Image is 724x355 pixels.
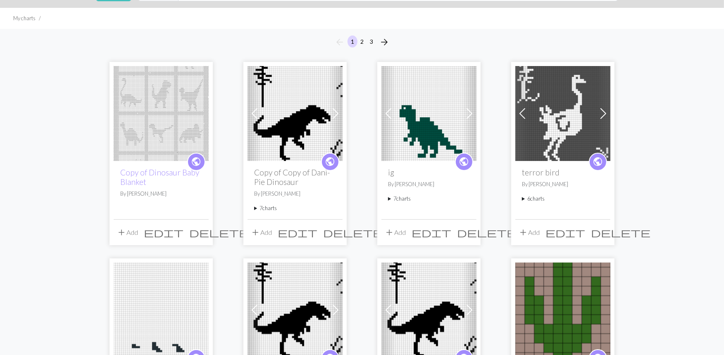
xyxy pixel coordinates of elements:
p: By [PERSON_NAME] [388,180,470,188]
i: public [191,154,202,170]
img: Dinosaur Baby Blanket [114,66,209,161]
span: edit [278,227,317,238]
button: Next [376,35,393,49]
span: public [593,155,603,168]
img: dilo [381,66,476,161]
span: add [384,227,394,238]
a: public [187,153,205,171]
a: andrewsuchas [114,305,209,313]
span: edit [545,227,585,238]
button: Edit [275,225,320,240]
i: Edit [278,227,317,237]
span: delete [189,227,249,238]
span: delete [323,227,383,238]
span: delete [591,227,650,238]
summary: 7charts [388,195,470,203]
button: Add [381,225,409,240]
i: Edit [412,227,451,237]
p: By [PERSON_NAME] [254,190,336,198]
summary: 7charts [254,204,336,212]
a: public [321,153,339,171]
i: public [593,154,603,170]
img: Dani-Pie Dinosaur [248,66,343,161]
button: Delete [186,225,252,240]
a: dilo [381,109,476,116]
h2: ig [388,168,470,177]
a: ostrich [515,109,610,116]
a: public [455,153,473,171]
a: Dani-Pie Dinosaur [248,109,343,116]
button: 2 [357,35,367,47]
summary: 6charts [522,195,604,203]
button: Delete [320,225,386,240]
img: ostrich [515,66,610,161]
button: Add [114,225,141,240]
span: delete [457,227,517,238]
span: add [117,227,126,238]
i: Edit [545,227,585,237]
span: public [459,155,469,168]
button: Delete [454,225,519,240]
i: Next [379,37,389,47]
a: Dinotopia Dinosaur Footprint [515,305,610,313]
button: Edit [409,225,454,240]
button: Add [515,225,543,240]
nav: Page navigation [331,35,393,49]
h2: Copy of Copy of Dani-Pie Dinosaur [254,168,336,187]
h2: terror bird [522,168,604,177]
a: Dani-Pie Dinosaur [381,305,476,313]
span: edit [144,227,183,238]
p: By [PERSON_NAME] [522,180,604,188]
span: public [191,155,202,168]
li: My charts [13,14,36,22]
a: Dinosaur Baby Blanket [114,109,209,116]
button: 1 [348,35,357,47]
i: public [459,154,469,170]
i: public [325,154,336,170]
span: public [325,155,336,168]
button: Edit [141,225,186,240]
span: edit [412,227,451,238]
p: By [PERSON_NAME] [120,190,202,198]
span: add [250,227,260,238]
button: Edit [543,225,588,240]
button: Add [248,225,275,240]
span: arrow_forward [379,36,389,48]
span: add [518,227,528,238]
button: 3 [367,35,376,47]
a: Dani-Pie Dinosaur [248,305,343,313]
i: Edit [144,227,183,237]
a: Copy of Dinosaur Baby Blanket [120,168,199,187]
button: Delete [588,225,653,240]
a: public [589,153,607,171]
